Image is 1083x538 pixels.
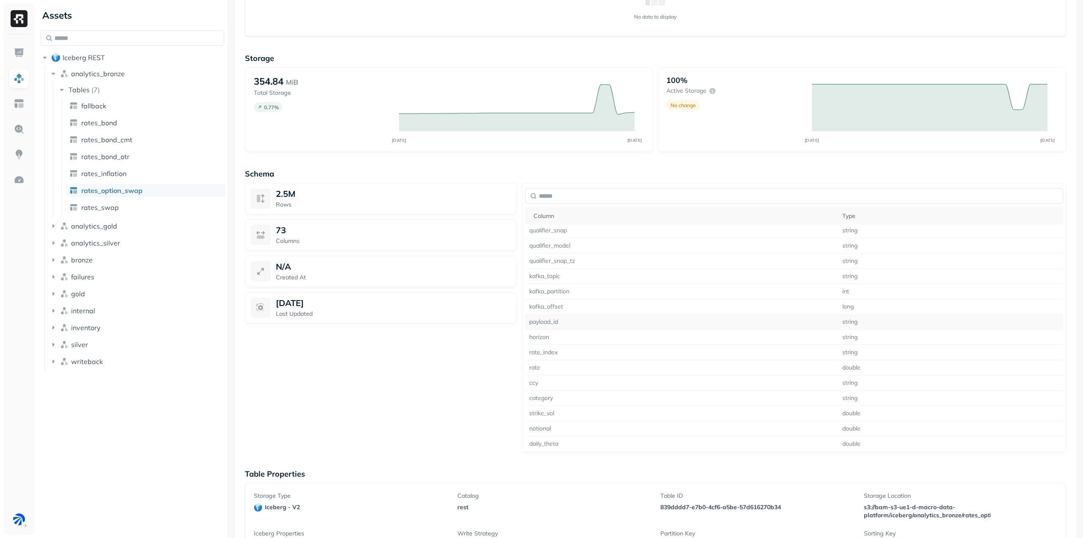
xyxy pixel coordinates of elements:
td: strike_vol [525,406,838,421]
td: string [838,223,1063,238]
img: namespace [60,323,69,332]
td: long [838,299,1063,315]
img: Asset Explorer [14,98,25,109]
span: gold [71,290,85,298]
span: Tables [69,86,90,94]
span: 2.5M [276,188,295,199]
p: Total Storage [254,89,390,97]
button: silver [49,338,225,351]
p: Sorting Key [864,530,1057,538]
tspan: [DATE] [1040,138,1055,143]
img: Insights [14,149,25,160]
span: internal [71,306,95,315]
img: Assets [14,73,25,84]
a: rates_bond_cmt [66,133,225,146]
p: No change [671,102,696,108]
a: rates_bond_otr [66,150,225,163]
td: qualifier_snap [525,223,838,238]
td: string [838,391,1063,406]
p: s3://bam-s3-ue1-d-macro-data-platform/iceberg/analytics_bronze/rates_option_swap [864,503,991,519]
span: fallback [81,102,106,110]
p: Storage Type [254,492,447,500]
p: Created At [276,273,511,281]
img: table [69,102,78,110]
p: 839dddd7-e7b0-4cf6-a5be-57d616270b34 [660,503,854,511]
button: failures [49,270,225,284]
button: gold [49,287,225,301]
button: Iceberg REST [41,51,224,64]
a: fallback [66,99,225,113]
img: namespace [60,290,69,298]
td: notional [525,421,838,436]
span: failures [71,273,94,281]
p: Rows [276,201,511,209]
a: rates_bond [66,116,225,130]
p: Iceberg Properties [254,530,447,538]
td: double [838,406,1063,421]
a: rates_inflation [66,167,225,180]
p: MiB [286,77,298,87]
p: Columns [276,237,511,245]
button: bronze [49,253,225,267]
td: qualifier_model [525,238,838,254]
button: Tables(7) [58,83,225,97]
button: analytics_silver [49,236,225,250]
p: Partition Key [660,530,854,538]
img: namespace [60,357,69,366]
span: analytics_silver [71,239,120,247]
td: double [838,360,1063,375]
img: Ryft [11,10,27,27]
td: horizon [525,330,838,345]
td: ccy [525,375,838,391]
td: kafka_partition [525,284,838,299]
tspan: [DATE] [627,138,642,143]
td: rate [525,360,838,375]
span: rates_option_swap [81,186,143,195]
p: Last Updated [276,310,511,318]
img: BAM Dev [13,513,25,525]
button: analytics_bronze [49,67,225,80]
span: inventory [71,323,101,332]
span: analytics_gold [71,222,117,230]
button: analytics_gold [49,219,225,233]
img: namespace [60,222,69,230]
img: table [69,169,78,178]
img: namespace [60,69,69,78]
td: category [525,391,838,406]
img: namespace [60,340,69,349]
p: 0.77 % [264,104,279,110]
button: internal [49,304,225,317]
td: string [838,269,1063,284]
button: inventory [49,321,225,334]
p: ( 7 ) [91,86,100,94]
tspan: [DATE] [392,138,407,143]
td: string [838,345,1063,360]
p: rest [457,503,651,511]
td: daily_theta [525,436,838,452]
td: string [838,330,1063,345]
img: Dashboard [14,47,25,58]
img: namespace [60,306,69,315]
td: qualifier_snap_tz [525,254,838,269]
td: updated_ts [525,208,838,223]
p: 354.84 [254,75,283,87]
p: 73 [276,225,286,235]
span: analytics_bronze [71,69,125,78]
span: rates_swap [81,203,119,212]
span: rates_inflation [81,169,126,178]
p: Table ID [660,492,854,500]
button: writeback [49,355,225,368]
img: Query Explorer [14,124,25,135]
td: string [838,238,1063,254]
td: string [838,315,1063,330]
p: iceberg - v2 [265,503,300,511]
img: Optimization [14,174,25,185]
tspan: [DATE] [804,138,819,143]
img: iceberg - v2 [254,503,262,512]
td: double [838,436,1063,452]
td: payload_id [525,315,838,330]
span: rates_bond_cmt [81,135,132,144]
div: Type [842,212,1059,220]
img: table [69,135,78,144]
p: Table Properties [245,469,1066,479]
